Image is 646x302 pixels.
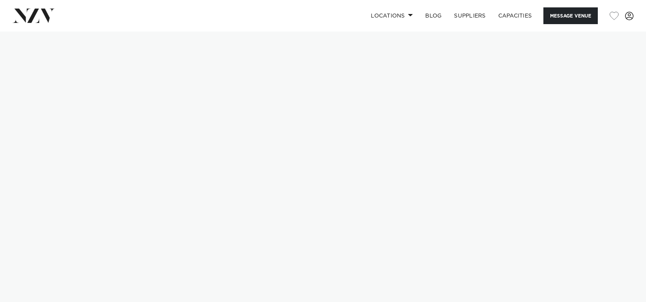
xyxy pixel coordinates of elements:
[448,7,492,24] a: SUPPLIERS
[419,7,448,24] a: BLOG
[365,7,419,24] a: Locations
[492,7,538,24] a: Capacities
[543,7,598,24] button: Message Venue
[12,9,55,23] img: nzv-logo.png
